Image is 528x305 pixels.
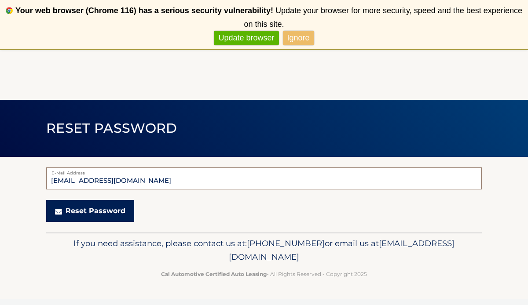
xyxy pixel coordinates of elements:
span: Update your browser for more security, speed and the best experience on this site. [244,6,522,29]
a: Update browser [214,31,279,45]
button: Reset Password [46,200,134,222]
span: Reset Password [46,120,177,136]
p: - All Rights Reserved - Copyright 2025 [52,269,476,279]
span: [PHONE_NUMBER] [247,238,325,248]
strong: Cal Automotive Certified Auto Leasing [161,271,267,277]
p: If you need assistance, please contact us at: or email us at [52,236,476,265]
label: E-Mail Address [46,167,482,174]
a: Ignore [283,31,314,45]
input: E-Mail Address [46,167,482,189]
b: Your web browser (Chrome 116) has a serious security vulnerability! [15,6,273,15]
